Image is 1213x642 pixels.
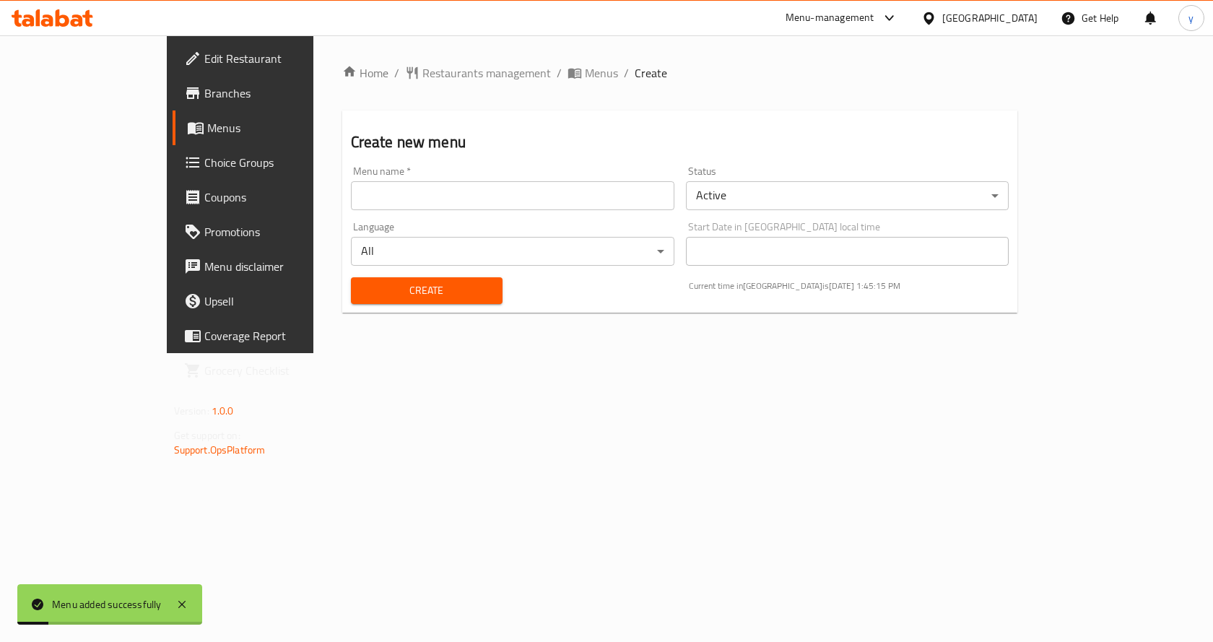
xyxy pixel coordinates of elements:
[173,284,370,318] a: Upsell
[204,154,358,171] span: Choice Groups
[204,84,358,102] span: Branches
[686,181,1009,210] div: Active
[52,597,162,612] div: Menu added successfully
[204,50,358,67] span: Edit Restaurant
[173,249,370,284] a: Menu disclaimer
[351,277,503,304] button: Create
[173,180,370,214] a: Coupons
[394,64,399,82] li: /
[351,237,674,266] div: All
[362,282,491,300] span: Create
[173,145,370,180] a: Choice Groups
[1188,10,1194,26] span: y
[351,181,674,210] input: Please enter Menu name
[568,64,618,82] a: Menus
[557,64,562,82] li: /
[351,131,1009,153] h2: Create new menu
[405,64,551,82] a: Restaurants management
[173,214,370,249] a: Promotions
[204,362,358,379] span: Grocery Checklist
[204,292,358,310] span: Upsell
[342,64,1018,82] nav: breadcrumb
[204,188,358,206] span: Coupons
[204,327,358,344] span: Coverage Report
[174,402,209,420] span: Version:
[207,119,358,136] span: Menus
[173,76,370,110] a: Branches
[942,10,1038,26] div: [GEOGRAPHIC_DATA]
[204,223,358,240] span: Promotions
[786,9,874,27] div: Menu-management
[624,64,629,82] li: /
[204,258,358,275] span: Menu disclaimer
[174,426,240,445] span: Get support on:
[174,441,266,459] a: Support.OpsPlatform
[173,110,370,145] a: Menus
[173,41,370,76] a: Edit Restaurant
[173,318,370,353] a: Coverage Report
[689,279,1009,292] p: Current time in [GEOGRAPHIC_DATA] is [DATE] 1:45:15 PM
[585,64,618,82] span: Menus
[635,64,667,82] span: Create
[212,402,234,420] span: 1.0.0
[422,64,551,82] span: Restaurants management
[173,353,370,388] a: Grocery Checklist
